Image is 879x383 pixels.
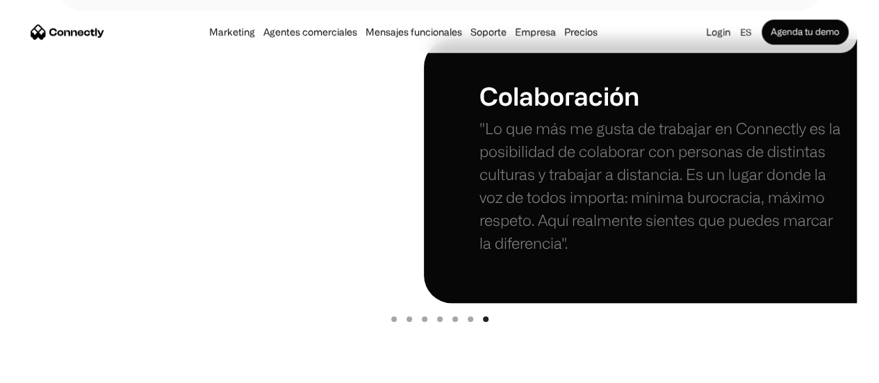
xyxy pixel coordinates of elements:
a: Login [702,22,734,42]
div: Empresa [511,22,560,42]
div: Show slide 6 of 7 [468,316,473,322]
h1: Colaboración [479,81,841,111]
ul: Language list [28,359,83,378]
a: Mensajes funcionales [361,26,466,38]
a: home [31,22,104,42]
div: Show slide 4 of 7 [437,316,443,322]
div: Show slide 3 of 7 [422,316,427,322]
div: Show slide 2 of 7 [406,316,412,322]
a: Agenda tu demo [762,19,848,44]
a: Marketing [205,26,259,38]
p: "Lo que más me gusta de trabajar en Connectly es la posibilidad de colaborar con personas de dist... [479,117,841,254]
div: Show slide 7 of 7 [483,316,488,322]
div: Show slide 5 of 7 [452,316,458,322]
div: es [740,22,751,42]
div: Show slide 1 of 7 [391,316,397,322]
div: es [734,22,762,42]
a: Agentes comerciales [259,26,361,38]
div: carousel [22,39,857,331]
aside: Language selected: Español [14,357,83,378]
a: Precios [560,26,602,38]
div: Empresa [515,22,556,42]
a: Soporte [466,26,511,38]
